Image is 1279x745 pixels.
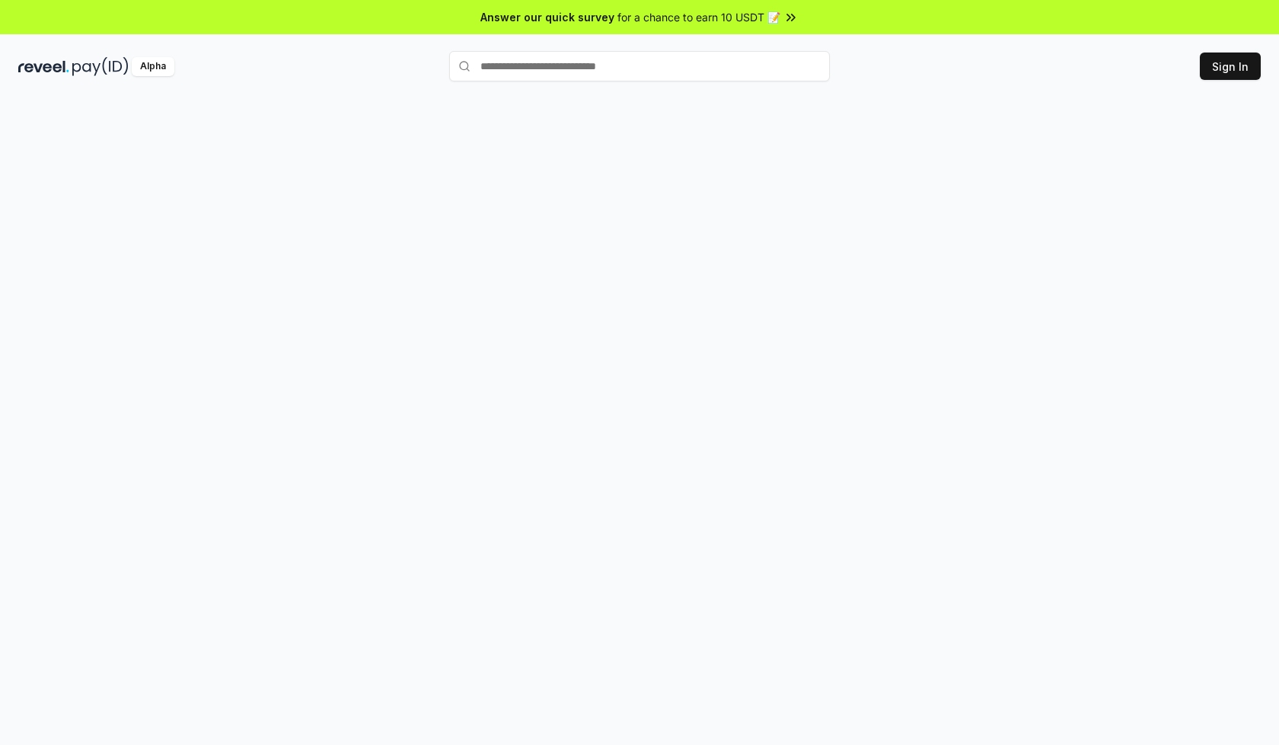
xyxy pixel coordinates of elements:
[1200,53,1261,80] button: Sign In
[72,57,129,76] img: pay_id
[480,9,614,25] span: Answer our quick survey
[132,57,174,76] div: Alpha
[617,9,780,25] span: for a chance to earn 10 USDT 📝
[18,57,69,76] img: reveel_dark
